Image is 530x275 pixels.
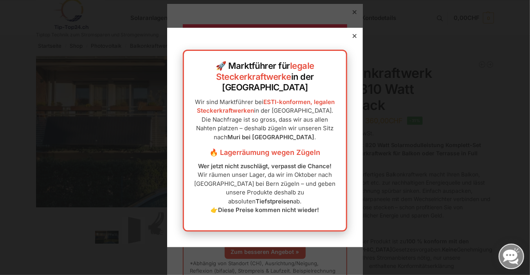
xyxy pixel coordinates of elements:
strong: Wer jetzt nicht zuschlägt, verpasst die Chance! [198,162,332,170]
a: legale Steckerkraftwerke [216,61,314,82]
strong: Tiefstpreisen [256,198,294,205]
p: Wir sind Marktführer bei in der [GEOGRAPHIC_DATA]. Die Nachfrage ist so gross, dass wir aus allen... [192,98,338,142]
strong: Diese Preise kommen nicht wieder! [218,206,319,214]
strong: Muri bei [GEOGRAPHIC_DATA] [228,133,315,141]
h3: 🔥 Lagerräumung wegen Zügeln [192,147,338,158]
h2: 🚀 Marktführer für in der [GEOGRAPHIC_DATA] [192,61,338,93]
p: Wir räumen unser Lager, da wir im Oktober nach [GEOGRAPHIC_DATA] bei Bern zügeln – und geben unse... [192,162,338,215]
a: ESTI-konformen, legalen Steckerkraftwerken [197,98,335,115]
